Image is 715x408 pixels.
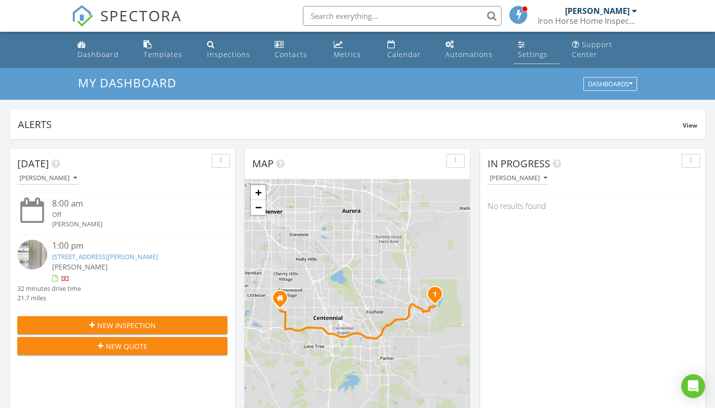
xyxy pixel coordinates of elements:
[280,298,286,304] div: 1521 E Costilla Ave, Centennial CO 80122
[17,240,227,303] a: 1:00 pm [STREET_ADDRESS][PERSON_NAME] [PERSON_NAME] 32 minutes drive time 21.7 miles
[52,210,210,219] div: Off
[52,219,210,229] div: [PERSON_NAME]
[572,40,612,59] div: Support Center
[445,50,493,59] div: Automations
[433,291,437,298] i: 1
[78,74,176,91] span: My Dashboard
[207,50,250,59] div: Inspections
[97,320,156,331] span: New Inspection
[17,316,227,334] button: New Inspection
[17,293,81,303] div: 21.7 miles
[490,175,547,182] div: [PERSON_NAME]
[251,185,266,200] a: Zoom in
[334,50,361,59] div: Metrics
[17,157,49,170] span: [DATE]
[52,252,158,261] a: [STREET_ADDRESS][PERSON_NAME]
[18,118,683,131] div: Alerts
[583,77,637,91] button: Dashboards
[681,374,705,398] div: Open Intercom Messenger
[568,36,642,64] a: Support Center
[52,198,210,210] div: 8:00 am
[387,50,421,59] div: Calendar
[143,50,182,59] div: Templates
[71,5,93,27] img: The Best Home Inspection Software - Spectora
[106,341,147,351] span: New Quote
[71,13,182,34] a: SPECTORA
[480,193,705,219] div: No results found
[77,50,119,59] div: Dashboard
[514,36,560,64] a: Settings
[251,200,266,215] a: Zoom out
[588,81,633,88] div: Dashboards
[17,337,227,355] button: New Quote
[435,294,441,300] div: 27430 E Lakeview Dr, Aurora, CO 80016
[17,240,47,270] img: streetview
[52,240,210,252] div: 1:00 pm
[203,36,263,64] a: Inspections
[330,36,375,64] a: Metrics
[383,36,434,64] a: Calendar
[275,50,307,59] div: Contacts
[441,36,506,64] a: Automations (Basic)
[17,172,79,185] button: [PERSON_NAME]
[52,262,108,272] span: [PERSON_NAME]
[271,36,322,64] a: Contacts
[518,50,548,59] div: Settings
[73,36,132,64] a: Dashboard
[488,157,550,170] span: In Progress
[19,175,77,182] div: [PERSON_NAME]
[303,6,501,26] input: Search everything...
[140,36,195,64] a: Templates
[565,6,630,16] div: [PERSON_NAME]
[252,157,274,170] span: Map
[488,172,549,185] button: [PERSON_NAME]
[100,5,182,26] span: SPECTORA
[683,121,697,130] span: View
[538,16,637,26] div: Iron Horse Home Inspection LLC
[17,284,81,293] div: 32 minutes drive time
